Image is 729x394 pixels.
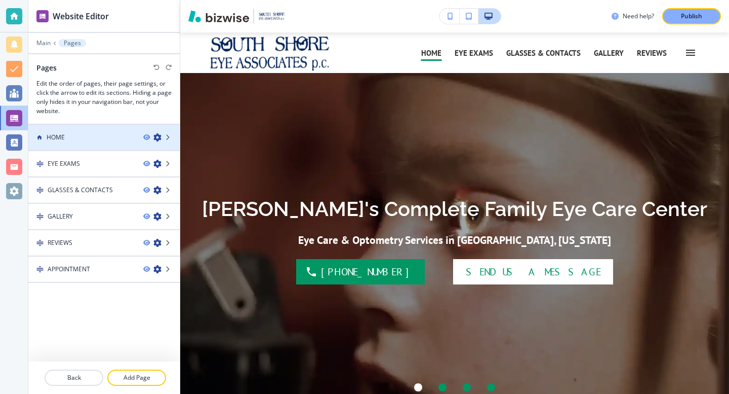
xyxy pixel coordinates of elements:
[108,373,165,382] p: Add Page
[296,259,425,284] div: 508-238-8460
[48,186,113,195] h4: GLASSES & CONTACTS
[48,159,80,168] h4: EYE EXAMS
[47,133,65,142] h4: HOME
[107,370,166,386] button: Add Page
[36,62,57,73] h2: Pages
[36,160,44,167] img: Drag
[48,238,72,247] h4: REVIEWS
[36,10,49,22] img: editor icon
[36,79,172,116] h3: Edit the order of pages, their page settings, or click the arrow to edit its sections. Hiding a p...
[28,151,180,177] div: DragEYE EXAMS
[506,49,581,57] p: GLASSES & CONTACTS
[28,177,180,204] div: DragGLASSES & CONTACTS
[258,12,286,20] img: Your Logo
[28,125,180,151] div: HOME
[53,10,109,22] h2: Website Editor
[637,49,667,57] p: REVIEWS
[662,8,721,24] button: Publish
[48,265,90,274] h4: APPOINTMENT
[36,213,44,220] img: Drag
[455,49,493,57] p: EYE EXAMS
[36,239,44,246] img: Drag
[321,264,412,280] p: [PHONE_NUMBER]
[188,10,249,22] img: Bizwise Logo
[28,257,180,283] div: DragAPPOINTMENT
[36,266,44,273] img: Drag
[298,233,611,247] span: Eye Care & Optometry Services in [GEOGRAPHIC_DATA], [US_STATE]
[623,12,654,21] h3: Need help?
[48,212,73,221] h4: GALLERY
[36,40,51,47] button: Main
[296,259,425,284] a: [PHONE_NUMBER]
[64,40,81,47] p: Pages
[679,42,702,64] button: Toggle hamburger navigation menu
[466,264,600,280] p: SEND US A MESSAGE
[45,370,103,386] button: Back
[46,373,102,382] p: Back
[208,32,359,73] img: South Shore Eye Associates
[28,204,180,230] div: DragGALLERY
[421,49,441,57] p: HOME
[681,12,702,21] p: Publish
[594,49,624,57] p: GALLERY
[36,187,44,194] img: Drag
[28,230,180,257] div: DragREVIEWS
[59,39,86,47] button: Pages
[202,196,707,222] h1: [PERSON_NAME]'s Complete Family Eye Care Center
[453,259,613,284] div: SEND US A MESSAGE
